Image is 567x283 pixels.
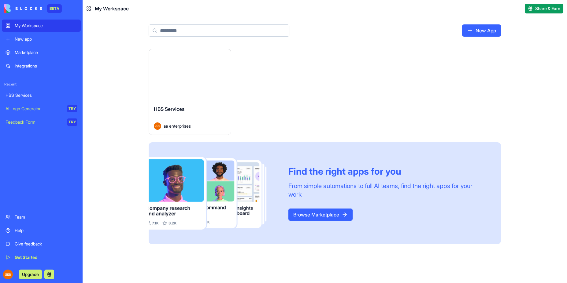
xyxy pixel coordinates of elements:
[67,118,77,126] div: TRY
[4,4,62,13] a: BETA
[288,166,486,177] div: Find the right apps for you
[19,271,42,277] a: Upgrade
[15,254,77,260] div: Get Started
[288,182,486,199] div: From simple automations to full AI teams, find the right apps for your work
[15,214,77,220] div: Team
[154,122,161,130] img: Avatar
[535,5,560,12] span: Share & Earn
[95,5,129,12] span: My Workspace
[462,24,501,37] a: New App
[6,119,63,125] div: Feedback Form
[3,270,13,279] img: ACg8ocJRpHku6mnlGfwEuen2DnV75C77ng9eowmKnTpZhWMeC4pQZg=s96-c
[525,4,563,13] button: Share & Earn
[15,23,77,29] div: My Workspace
[6,92,77,98] div: HBS Services
[2,116,81,128] a: Feedback FormTRY
[15,49,77,56] div: Marketplace
[19,270,42,279] button: Upgrade
[2,103,81,115] a: AI Logo GeneratorTRY
[15,241,77,247] div: Give feedback
[67,105,77,112] div: TRY
[15,36,77,42] div: New app
[288,209,353,221] a: Browse Marketplace
[2,211,81,223] a: Team
[4,4,42,13] img: logo
[149,49,231,135] a: HBS ServicesAvataraa enterprises
[2,20,81,32] a: My Workspace
[164,123,191,129] span: aa enterprises
[2,251,81,263] a: Get Started
[2,82,81,87] span: Recent
[6,106,63,112] div: AI Logo Generator
[2,33,81,45] a: New app
[47,4,62,13] div: BETA
[2,89,81,101] a: HBS Services
[2,224,81,237] a: Help
[15,227,77,234] div: Help
[2,238,81,250] a: Give feedback
[15,63,77,69] div: Integrations
[154,106,184,112] span: HBS Services
[2,46,81,59] a: Marketplace
[149,157,279,230] img: Frame_181_egmpey.png
[2,60,81,72] a: Integrations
